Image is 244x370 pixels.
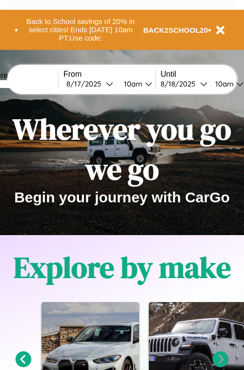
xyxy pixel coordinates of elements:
b: BACK2SCHOOL20 [143,26,208,34]
button: 10am [116,79,155,89]
button: Back to School savings of 20% in select cities! Ends [DATE] 10am PT.Use code: [18,15,143,45]
div: 10am [210,79,236,88]
h1: Explore by make [14,247,231,287]
div: 8 / 17 / 2025 [66,79,106,88]
div: 10am [119,79,145,88]
label: From [63,70,155,79]
div: 8 / 18 / 2025 [161,79,200,88]
button: 8/17/2025 [63,79,116,89]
